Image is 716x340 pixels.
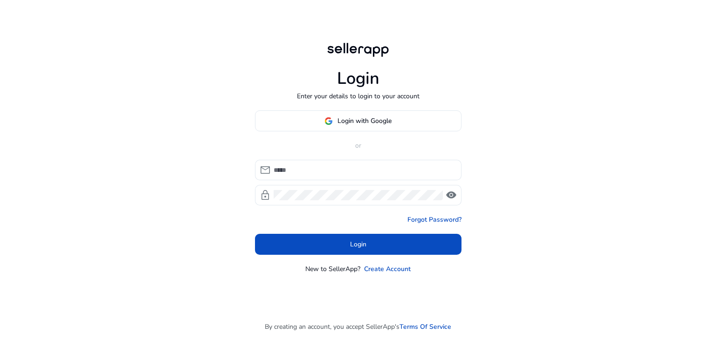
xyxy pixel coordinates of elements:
[324,117,333,125] img: google-logo.svg
[364,264,411,274] a: Create Account
[260,190,271,201] span: lock
[446,190,457,201] span: visibility
[255,110,461,131] button: Login with Google
[305,264,360,274] p: New to SellerApp?
[297,91,420,101] p: Enter your details to login to your account
[255,234,461,255] button: Login
[399,322,451,332] a: Terms Of Service
[337,68,379,88] h1: Login
[255,141,461,150] p: or
[337,116,392,126] span: Login with Google
[407,215,461,224] a: Forgot Password?
[260,164,271,176] span: mail
[350,239,366,249] span: Login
